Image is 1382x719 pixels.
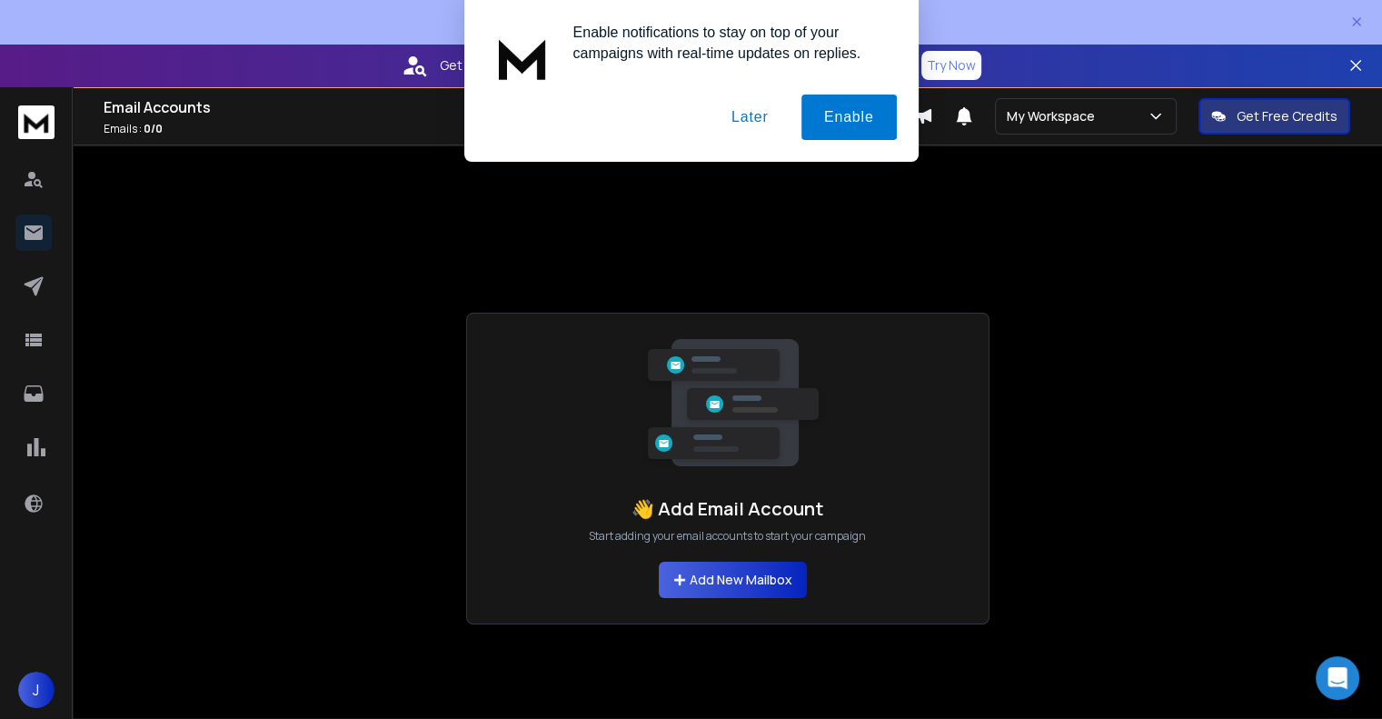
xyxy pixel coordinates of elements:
button: J [18,672,55,708]
div: Open Intercom Messenger [1316,656,1359,700]
button: Add New Mailbox [659,562,807,598]
div: Enable notifications to stay on top of your campaigns with real-time updates on replies. [559,22,897,64]
h1: 👋 Add Email Account [631,496,823,522]
button: Later [709,95,790,140]
p: Start adding your email accounts to start your campaign [589,529,866,544]
button: Enable [801,95,897,140]
img: notification icon [486,22,559,95]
